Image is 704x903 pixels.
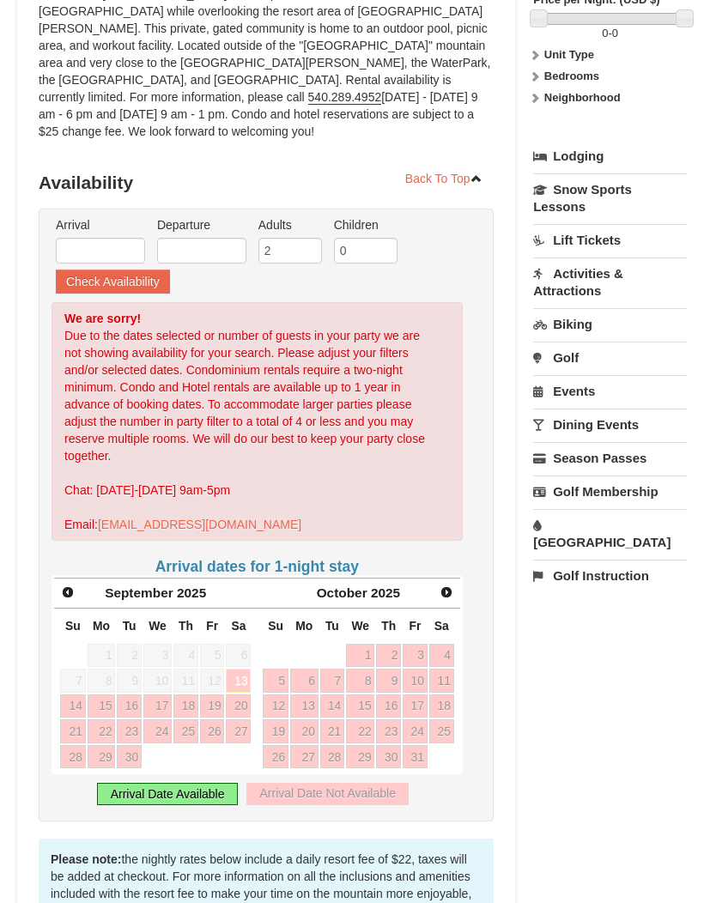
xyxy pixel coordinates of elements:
[117,644,141,668] span: 2
[177,585,206,600] span: 2025
[117,694,141,718] a: 16
[544,48,594,61] strong: Unit Type
[403,745,427,769] a: 31
[533,224,687,256] a: Lift Tickets
[64,312,141,325] strong: We are sorry!
[612,27,618,39] span: 0
[346,719,374,743] a: 22
[226,694,251,718] a: 20
[290,669,319,693] a: 6
[544,91,621,104] strong: Neighborhood
[143,719,172,743] a: 24
[394,166,494,191] a: Back To Top
[263,745,288,769] a: 26
[290,719,319,743] a: 20
[434,619,449,633] span: Saturday
[346,694,374,718] a: 15
[179,619,193,633] span: Thursday
[533,476,687,507] a: Golf Membership
[246,783,408,805] div: Arrival Date Not Available
[263,669,288,693] a: 5
[320,745,344,769] a: 28
[263,694,288,718] a: 12
[533,409,687,440] a: Dining Events
[88,719,116,743] a: 22
[376,694,401,718] a: 16
[346,745,374,769] a: 29
[533,509,687,558] a: [GEOGRAPHIC_DATA]
[429,644,454,668] a: 4
[56,580,80,604] a: Prev
[403,644,427,668] a: 3
[346,669,374,693] a: 8
[60,719,86,743] a: 21
[60,745,86,769] a: 28
[200,669,224,693] span: 12
[173,644,198,668] span: 4
[200,644,224,668] span: 5
[88,694,116,718] a: 15
[434,580,458,604] a: Next
[143,669,172,693] span: 10
[226,669,251,693] a: 13
[88,644,116,668] span: 1
[65,619,81,633] span: Sunday
[290,694,319,718] a: 13
[403,719,427,743] a: 24
[258,216,322,233] label: Adults
[173,719,198,743] a: 25
[533,560,687,591] a: Golf Instruction
[200,719,224,743] a: 26
[533,173,687,222] a: Snow Sports Lessons
[123,619,137,633] span: Tuesday
[533,442,687,474] a: Season Passes
[403,669,427,693] a: 10
[173,694,198,718] a: 18
[371,585,400,600] span: 2025
[429,719,454,743] a: 25
[533,258,687,306] a: Activities & Attractions
[93,619,110,633] span: Monday
[533,141,687,172] a: Lodging
[403,694,427,718] a: 17
[52,558,463,575] h4: Arrival dates for 1-night stay
[533,342,687,373] a: Golf
[173,669,198,693] span: 11
[61,585,75,599] span: Prev
[602,27,608,39] span: 0
[143,644,172,668] span: 3
[295,619,313,633] span: Monday
[533,25,687,42] label: -
[376,745,401,769] a: 30
[56,216,145,233] label: Arrival
[376,669,401,693] a: 9
[88,669,116,693] span: 8
[533,308,687,340] a: Biking
[429,669,454,693] a: 11
[206,619,218,633] span: Friday
[52,302,463,541] div: Due to the dates selected or number of guests in your party we are not showing availability for y...
[117,669,141,693] span: 9
[117,719,141,743] a: 23
[533,375,687,407] a: Events
[39,166,494,200] h3: Availability
[157,216,246,233] label: Departure
[376,719,401,743] a: 23
[320,669,344,693] a: 7
[226,644,251,668] span: 6
[290,745,319,769] a: 27
[143,694,172,718] a: 17
[97,783,239,805] div: Arrival Date Available
[60,694,86,718] a: 14
[60,669,86,693] span: 7
[346,644,374,668] a: 1
[376,644,401,668] a: 2
[381,619,396,633] span: Thursday
[544,70,599,82] strong: Bedrooms
[226,719,251,743] a: 27
[149,619,167,633] span: Wednesday
[51,852,121,866] strong: Please note:
[440,585,453,599] span: Next
[320,694,344,718] a: 14
[351,619,369,633] span: Wednesday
